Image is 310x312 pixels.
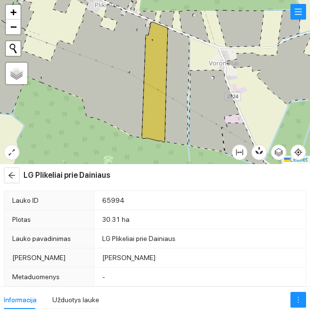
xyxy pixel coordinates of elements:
[6,20,21,34] a: Zoom out
[12,216,31,223] span: Plotas
[6,5,21,20] a: Zoom in
[290,4,306,20] button: menu
[4,294,37,305] div: Informacija
[284,156,308,163] a: Leaflet
[4,171,19,179] span: arrow-left
[4,144,20,160] button: expand-alt
[102,216,130,223] span: 30.31 ha
[4,168,20,183] button: arrow-left
[12,254,66,262] span: [PERSON_NAME]
[12,196,39,204] span: Lauko ID
[102,254,155,262] span: [PERSON_NAME]
[52,294,99,305] div: Užduotys lauke
[102,235,176,242] span: LG Plikeliai prie Dainiaus
[290,292,306,308] button: more
[12,235,71,242] span: Lauko pavadinimas
[291,296,306,304] span: more
[12,273,60,281] span: Metaduomenys
[102,196,125,204] span: 65994
[291,148,306,156] span: aim
[6,63,27,84] a: Layers
[4,148,19,156] span: expand-alt
[6,41,21,56] button: Initiate a new search
[290,144,306,160] button: aim
[10,6,17,18] span: +
[10,21,17,33] span: −
[102,273,105,281] span: -
[23,169,111,181] h5: LG Plikeliai prie Dainiaus
[232,148,247,156] span: column-width
[232,144,247,160] button: column-width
